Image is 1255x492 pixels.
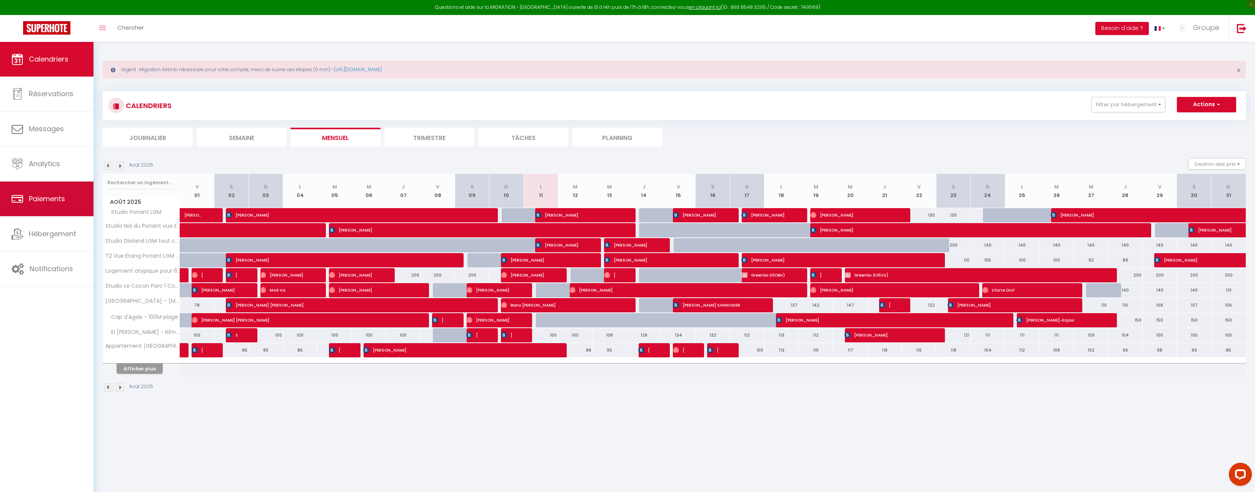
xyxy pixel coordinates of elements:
[192,343,203,357] span: [PERSON_NAME]
[604,238,650,252] span: [PERSON_NAME]
[1074,174,1108,208] th: 27
[283,328,317,342] div: 100
[334,66,382,73] a: [URL][DOMAIN_NAME]
[226,298,477,312] span: [PERSON_NAME] [PERSON_NAME]
[1108,268,1142,282] div: 200
[1089,183,1093,190] abbr: M
[799,174,833,208] th: 19
[180,328,214,342] div: 100
[524,174,558,208] th: 11
[1108,298,1142,312] div: 110
[677,183,680,190] abbr: V
[103,197,180,208] span: Août 2025
[1143,238,1177,252] div: 140
[936,343,970,357] div: 118
[902,174,936,208] th: 22
[1177,298,1211,312] div: 107
[1039,253,1073,267] div: 100
[103,128,193,147] li: Journalier
[104,343,181,349] span: Appartement [GEOGRAPHIC_DATA] [GEOGRAPHIC_DATA] - [GEOGRAPHIC_DATA]/Parking
[436,183,439,190] abbr: V
[180,208,214,223] a: [PERSON_NAME]
[799,328,833,342] div: 112
[780,183,783,190] abbr: L
[363,343,546,357] span: [PERSON_NAME]
[764,343,799,357] div: 113
[1237,23,1247,33] img: logout
[638,343,650,357] span: [PERSON_NAME]
[776,313,993,327] span: [PERSON_NAME]
[844,268,1096,282] span: GreenGo 3O5VU)
[627,174,661,208] th: 14
[535,238,581,252] span: [PERSON_NAME]
[1108,328,1142,342] div: 104
[1211,343,1246,357] div: 85
[180,343,184,358] a: [PERSON_NAME]
[902,208,936,222] div: 130
[627,328,661,342] div: 126
[799,298,833,312] div: 142
[249,174,283,208] th: 03
[432,313,444,327] span: [PERSON_NAME]
[180,174,214,208] th: 01
[833,174,867,208] th: 20
[1177,238,1211,252] div: 140
[466,328,478,342] span: [PERSON_NAME]
[1074,298,1108,312] div: 110
[192,268,203,282] span: [PERSON_NAME]
[104,313,180,322] span: Cap d'Agde - 100M plage
[29,229,76,238] span: Hébergement
[540,183,542,190] abbr: L
[249,328,283,342] div: 100
[402,183,405,190] abbr: J
[386,268,421,282] div: 200
[180,298,214,312] div: 78
[1223,460,1255,492] iframe: LiveChat chat widget
[1177,268,1211,282] div: 200
[117,364,163,374] button: Afficher plus
[317,328,352,342] div: 100
[386,174,421,208] th: 07
[1124,183,1127,190] abbr: J
[1211,238,1246,252] div: 140
[1074,253,1108,267] div: 92
[180,268,184,283] a: [PERSON_NAME]
[1091,97,1165,112] button: Filtrer par hébergement
[1211,313,1246,327] div: 150
[30,264,73,274] span: Notifications
[264,183,268,190] abbr: D
[730,343,764,357] div: 100
[902,298,936,312] div: 122
[1211,328,1246,342] div: 100
[971,238,1005,252] div: 140
[592,174,627,208] th: 13
[421,268,455,282] div: 200
[971,328,1005,342] div: 111
[117,23,144,32] span: Chercher
[936,253,970,267] div: 110
[104,268,181,274] span: Logement atypique pour 6 p. en rdc et r-1 Écusson
[971,174,1005,208] th: 24
[104,223,181,229] span: Studio Nid du Ponant vue Etang
[1211,174,1246,208] th: 31
[936,238,970,252] div: 200
[1193,23,1219,32] span: Groupe
[226,268,237,282] span: [PERSON_NAME]
[184,204,202,218] span: [PERSON_NAME]
[689,4,721,10] a: en cliquant ici
[982,283,1062,297] span: Ufarte Diaf
[104,208,164,217] span: Studio Ponant LGM
[971,253,1005,267] div: 105
[112,15,150,42] a: Chercher
[741,208,787,222] span: [PERSON_NAME]
[1039,343,1073,357] div: 108
[1143,268,1177,282] div: 200
[1227,183,1230,190] abbr: D
[129,162,153,169] p: Août 2025
[524,328,558,342] div: 100
[592,328,627,342] div: 108
[352,174,386,208] th: 06
[833,298,867,312] div: 147
[917,183,921,190] abbr: V
[489,174,524,208] th: 10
